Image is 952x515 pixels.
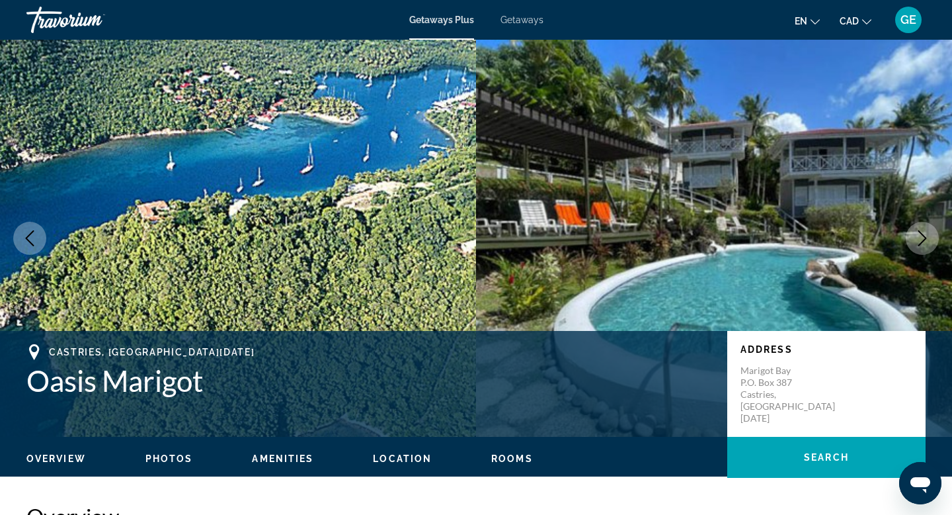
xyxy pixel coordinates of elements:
span: GE [900,13,916,26]
button: User Menu [891,6,926,34]
span: Amenities [252,453,313,464]
button: Rooms [491,453,533,465]
span: en [795,16,807,26]
button: Change currency [840,11,871,30]
span: Rooms [491,453,533,464]
span: Search [804,452,849,463]
button: Overview [26,453,86,465]
a: Getaways [500,15,543,25]
span: CAD [840,16,859,26]
h1: Oasis Marigot [26,363,714,398]
button: Previous image [13,222,46,255]
a: Travorium [26,3,159,37]
span: Castries, [GEOGRAPHIC_DATA][DATE] [49,347,255,357]
button: Change language [795,11,820,30]
iframe: Button to launch messaging window [899,462,941,504]
span: Overview [26,453,86,464]
button: Location [373,453,432,465]
p: Marigot Bay P.O. Box 387 Castries, [GEOGRAPHIC_DATA][DATE] [740,365,846,424]
span: Location [373,453,432,464]
button: Next image [906,222,939,255]
a: Getaways Plus [409,15,474,25]
button: Amenities [252,453,313,465]
button: Photos [145,453,193,465]
button: Search [727,437,926,478]
p: Address [740,344,912,355]
span: Photos [145,453,193,464]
